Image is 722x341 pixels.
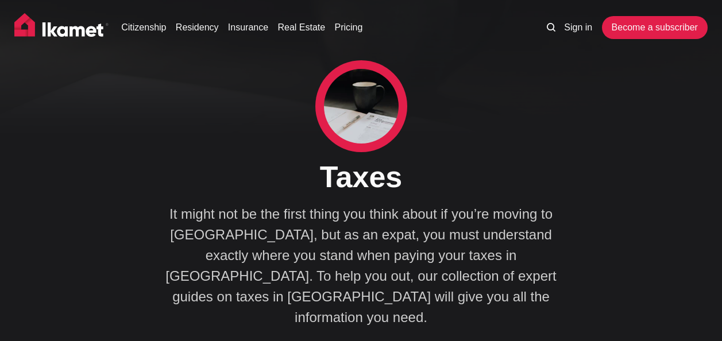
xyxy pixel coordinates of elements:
a: Real Estate [277,21,325,34]
p: It might not be the first thing you think about if you’re moving to [GEOGRAPHIC_DATA], but as an ... [160,204,562,328]
a: Sign in [564,21,592,34]
a: Insurance [228,21,268,34]
a: Residency [176,21,219,34]
h1: Taxes [149,159,574,195]
img: Taxes [324,69,399,144]
a: Become a subscriber [602,16,708,39]
a: Citizenship [121,21,166,34]
a: Pricing [335,21,363,34]
img: Ikamet home [14,13,109,42]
